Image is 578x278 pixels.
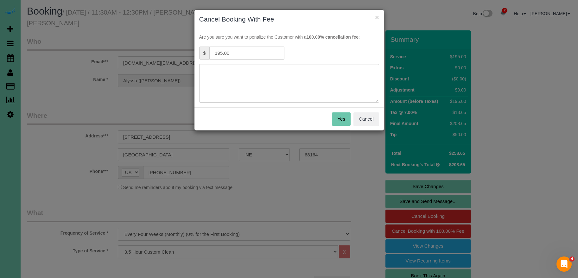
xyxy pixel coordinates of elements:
iframe: Intercom live chat [556,256,572,272]
button: Cancel [353,112,379,126]
span: 4 [569,256,575,262]
button: × [375,14,379,21]
sui-modal: Cancel Booking With Fee [194,10,384,130]
strong: 100.00% cancellation fee [307,35,359,40]
h3: Cancel Booking With Fee [199,15,379,24]
span: $ [199,47,210,60]
button: Yes [332,112,350,126]
p: Are you sure you want to penalize the Customer with a : [199,34,379,40]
